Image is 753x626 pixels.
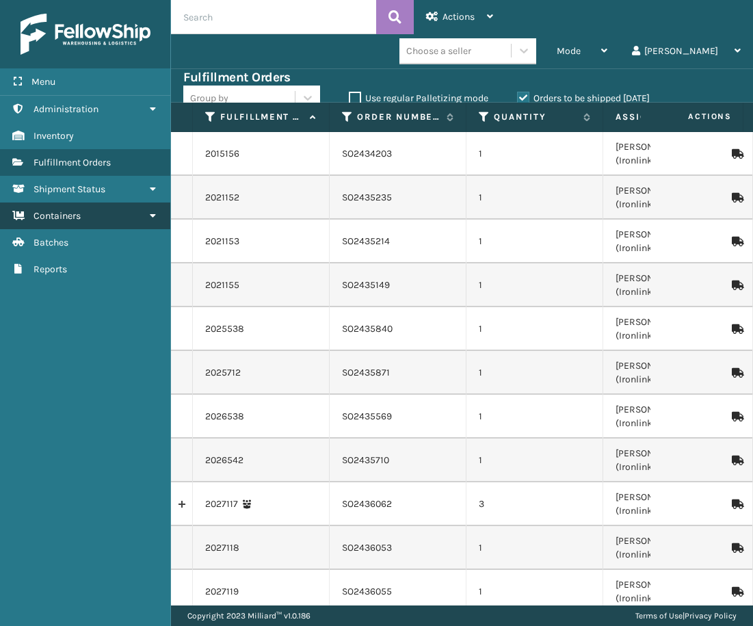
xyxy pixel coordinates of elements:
[603,263,740,307] td: [PERSON_NAME] (Ironlink Logistics)
[603,570,740,614] td: [PERSON_NAME] (Ironlink Logistics)
[466,526,603,570] td: 1
[330,526,466,570] td: SO2436053
[21,14,150,55] img: logo
[732,368,740,378] i: Mark as Shipped
[406,44,471,58] div: Choose a seller
[205,497,238,511] a: 2027117
[466,482,603,526] td: 3
[357,111,440,123] label: Order Number
[685,611,737,621] a: Privacy Policy
[205,322,244,336] a: 2025538
[330,176,466,220] td: SO2435235
[635,605,737,626] div: |
[205,454,243,467] a: 2026542
[632,34,741,68] div: [PERSON_NAME]
[732,237,740,246] i: Mark as Shipped
[205,410,244,423] a: 2026538
[34,263,67,275] span: Reports
[645,105,740,128] span: Actions
[603,132,740,176] td: [PERSON_NAME] (Ironlink Logistics)
[330,263,466,307] td: SO2435149
[732,412,740,421] i: Mark as Shipped
[34,103,98,115] span: Administration
[330,351,466,395] td: SO2435871
[205,235,239,248] a: 2021153
[466,132,603,176] td: 1
[603,220,740,263] td: [PERSON_NAME] (Ironlink Logistics)
[603,176,740,220] td: [PERSON_NAME] (Ironlink Logistics)
[31,76,55,88] span: Menu
[187,605,311,626] p: Copyright 2023 Milliard™ v 1.0.186
[205,541,239,555] a: 2027118
[34,183,105,195] span: Shipment Status
[603,482,740,526] td: [PERSON_NAME] (Ironlink Logistics)
[205,366,241,380] a: 2025712
[603,395,740,439] td: [PERSON_NAME] (Ironlink Logistics)
[603,439,740,482] td: [PERSON_NAME] (Ironlink Logistics)
[732,499,740,509] i: Mark as Shipped
[34,237,68,248] span: Batches
[349,92,488,104] label: Use regular Palletizing mode
[494,111,577,123] label: Quantity
[466,439,603,482] td: 1
[442,11,475,23] span: Actions
[732,149,740,159] i: Mark as Shipped
[190,91,228,105] div: Group by
[330,307,466,351] td: SO2435840
[330,570,466,614] td: SO2436055
[205,147,239,161] a: 2015156
[603,351,740,395] td: [PERSON_NAME] (Ironlink Logistics)
[635,611,683,621] a: Terms of Use
[34,210,81,222] span: Containers
[466,351,603,395] td: 1
[183,69,290,86] h3: Fulfillment Orders
[330,220,466,263] td: SO2435214
[732,587,740,597] i: Mark as Shipped
[517,92,650,104] label: Orders to be shipped [DATE]
[732,543,740,553] i: Mark as Shipped
[732,456,740,465] i: Mark as Shipped
[330,132,466,176] td: SO2434203
[220,111,303,123] label: Fulfillment Order Id
[34,130,74,142] span: Inventory
[466,220,603,263] td: 1
[34,157,111,168] span: Fulfillment Orders
[557,45,581,57] span: Mode
[466,395,603,439] td: 1
[732,281,740,290] i: Mark as Shipped
[603,307,740,351] td: [PERSON_NAME] (Ironlink Logistics)
[466,263,603,307] td: 1
[466,570,603,614] td: 1
[616,111,713,123] label: Assigned Warehouse
[466,307,603,351] td: 1
[466,176,603,220] td: 1
[330,482,466,526] td: SO2436062
[205,585,239,599] a: 2027119
[330,439,466,482] td: SO2435710
[732,193,740,203] i: Mark as Shipped
[205,191,239,205] a: 2021152
[330,395,466,439] td: SO2435569
[205,278,239,292] a: 2021155
[732,324,740,334] i: Mark as Shipped
[603,526,740,570] td: [PERSON_NAME] (Ironlink Logistics)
